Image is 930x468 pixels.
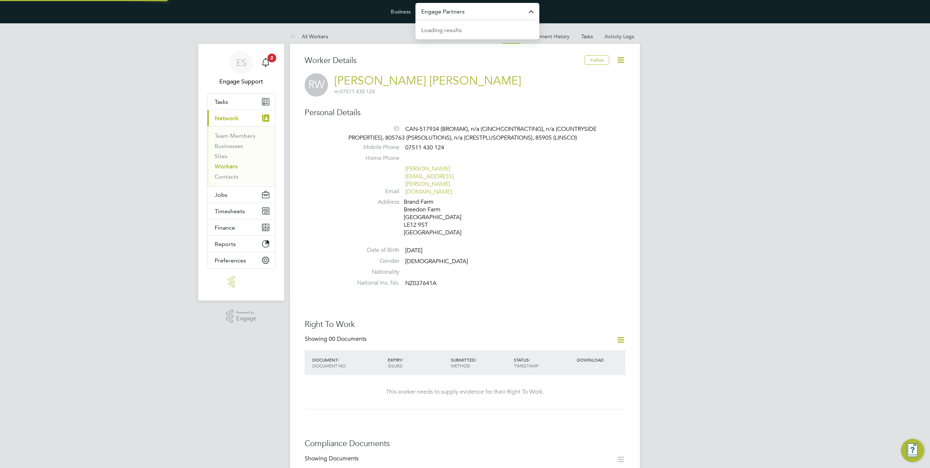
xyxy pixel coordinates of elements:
a: Team Members [215,132,255,139]
button: Jobs [207,187,275,203]
span: METHOD [451,363,470,368]
span: 07511 430 124 [334,88,375,95]
div: STATUS [512,353,575,372]
span: DOCUMENT NO. [312,363,347,368]
a: Sites [215,153,227,160]
div: Loading results [421,26,462,35]
span: CAN-517934 (BROMAK), n/a (CINCHCONTRACTING), n/a (COUNTRYSIDE PROPERTIES), 805763 (PSRSOLUTIONS),... [348,125,597,141]
img: engage-logo-retina.png [228,276,254,288]
label: Mobile Phone [348,144,399,151]
span: / [402,357,403,363]
span: Engage Support [207,77,276,86]
h3: Worker Details [305,55,585,66]
span: 00 Documents [329,335,367,343]
a: All Workers [290,33,328,40]
div: Brand Farm Breedon Farm [GEOGRAPHIC_DATA] LE12 9ST [GEOGRAPHIC_DATA] [404,198,473,236]
button: Reports [207,236,275,252]
a: Tasks [581,33,593,40]
span: 07511 430 124 [405,144,444,151]
span: Reports [215,241,236,247]
button: Network [207,110,275,126]
div: Network [207,126,275,186]
div: EXPIRY [386,353,449,372]
span: Timesheets [215,208,245,215]
a: Payment History [532,33,570,40]
label: ID [348,125,399,133]
label: Home Phone [348,155,399,162]
span: Engage [236,316,257,322]
span: Network [215,115,239,122]
h3: Right To Work [305,319,625,330]
span: Documents [329,455,359,462]
span: NZ037641A [405,280,437,287]
a: Businesses [215,143,243,149]
a: Workers [215,163,238,170]
button: Follow [585,55,609,65]
label: Business [391,8,411,15]
span: Tasks [215,98,228,105]
span: Preferences [215,257,246,264]
a: Activity Logs [605,33,634,40]
a: Go to home page [207,276,276,288]
span: m: [334,88,340,95]
a: Powered byEngage [226,309,257,323]
button: Preferences [207,252,275,268]
span: ES [236,58,246,67]
a: Tasks [207,94,275,110]
span: / [338,357,339,363]
a: 2 [258,51,273,74]
a: ESEngage Support [207,51,276,86]
span: Powered by [236,309,257,316]
button: Engage Resource Center [901,439,924,462]
span: / [529,357,530,363]
h3: Personal Details [305,108,625,118]
span: 2 [267,54,276,62]
button: Finance [207,219,275,235]
label: Address [348,198,399,206]
span: RW [305,73,328,97]
button: Timesheets [207,203,275,219]
div: DOWNLOAD [575,353,625,366]
label: Date of Birth [348,246,399,254]
div: DOCUMENT [310,353,386,372]
nav: Main navigation [198,44,284,301]
a: Contacts [215,173,238,180]
label: Email [348,188,399,195]
label: Nationality [348,268,399,276]
a: [PERSON_NAME] [PERSON_NAME] [334,74,521,88]
span: TIMESTAMP [514,363,539,368]
label: National Ins. No. [348,279,399,287]
label: Gender [348,257,399,265]
span: ISSUED [388,363,403,368]
span: Jobs [215,191,227,198]
span: [DEMOGRAPHIC_DATA] [405,258,468,265]
span: [DATE] [405,247,422,254]
h3: Compliance Documents [305,438,625,449]
div: SUBMITTED [449,353,512,372]
span: Finance [215,224,235,231]
span: / [475,357,477,363]
div: Showing [305,335,368,343]
div: This worker needs to supply evidence for their Right To Work. [312,388,618,396]
div: Showing [305,455,360,463]
a: [PERSON_NAME][EMAIL_ADDRESS][PERSON_NAME][DOMAIN_NAME] [405,165,454,195]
